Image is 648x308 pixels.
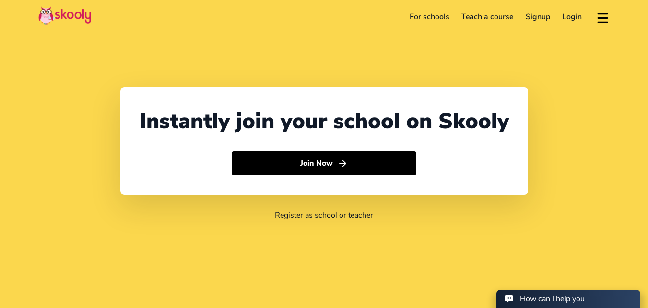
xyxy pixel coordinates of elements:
a: Register as school or teacher [275,210,373,221]
img: Skooly [38,6,91,25]
a: For schools [403,9,456,25]
div: Instantly join your school on Skooly [140,107,509,136]
a: Login [556,9,589,25]
button: Join Nowarrow forward outline [232,151,416,175]
button: menu outline [596,9,610,25]
a: Teach a course [455,9,519,25]
ion-icon: arrow forward outline [338,159,348,169]
a: Signup [519,9,556,25]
